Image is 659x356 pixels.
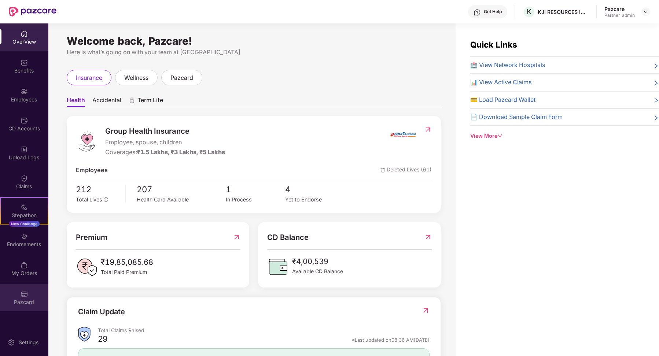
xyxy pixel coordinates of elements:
[21,204,28,211] img: svg+xml;base64,PHN2ZyB4bWxucz0iaHR0cDovL3d3dy53My5vcmcvMjAwMC9zdmciIHdpZHRoPSIyMSIgaGVpZ2h0PSIyMC...
[105,138,225,147] span: Employee, spouse, children
[76,231,107,243] span: Premium
[389,125,417,144] img: insurerIcon
[76,166,108,175] span: Employees
[21,117,28,124] img: svg+xml;base64,PHN2ZyBpZD0iQ0RfQWNjb3VudHMiIGRhdGEtbmFtZT0iQ0QgQWNjb3VudHMiIHhtbG5zPSJodHRwOi8vd3...
[653,79,659,87] span: right
[653,114,659,122] span: right
[9,7,56,16] img: New Pazcare Logo
[226,183,285,196] span: 1
[104,197,108,202] span: info-circle
[137,96,163,107] span: Term Life
[21,233,28,240] img: svg+xml;base64,PHN2ZyBpZD0iRW5kb3JzZW1lbnRzIiB4bWxucz0iaHR0cDovL3d3dy53My5vcmcvMjAwMC9zdmciIHdpZH...
[101,268,153,276] span: Total Paid Premium
[92,96,121,107] span: Accidental
[484,9,502,15] div: Get Help
[76,130,98,152] img: logo
[643,9,649,15] img: svg+xml;base64,PHN2ZyBpZD0iRHJvcGRvd24tMzJ4MzIiIHhtbG5zPSJodHRwOi8vd3d3LnczLm9yZy8yMDAwL3N2ZyIgd2...
[285,196,345,204] div: Yet to Endorse
[9,221,40,227] div: New Challenge
[105,148,225,157] div: Coverages:
[67,48,441,57] div: Here is what’s going on with your team at [GEOGRAPHIC_DATA]
[21,59,28,66] img: svg+xml;base64,PHN2ZyBpZD0iQmVuZWZpdHMiIHhtbG5zPSJodHRwOi8vd3d3LnczLm9yZy8yMDAwL3N2ZyIgd2lkdGg9Ij...
[8,339,15,346] img: svg+xml;base64,PHN2ZyBpZD0iU2V0dGluZy0yMHgyMCIgeG1sbnM9Imh0dHA6Ly93d3cudzMub3JnLzIwMDAvc3ZnIiB3aW...
[497,133,502,138] span: down
[170,73,193,82] span: pazcard
[422,307,430,314] img: RedirectIcon
[653,97,659,104] span: right
[424,126,432,133] img: RedirectIcon
[233,231,240,243] img: RedirectIcon
[137,148,225,156] span: ₹1.5 Lakhs, ₹3 Lakhs, ₹5 Lakhs
[98,327,430,334] div: Total Claims Raised
[470,95,535,104] span: 💳 Load Pazcard Wallet
[21,30,28,37] img: svg+xml;base64,PHN2ZyBpZD0iSG9tZSIgeG1sbnM9Imh0dHA6Ly93d3cudzMub3JnLzIwMDAvc3ZnIiB3aWR0aD0iMjAiIG...
[267,231,309,243] span: CD Balance
[470,60,545,70] span: 🏥 View Network Hospitals
[653,62,659,70] span: right
[604,12,635,18] div: Partner_admin
[470,132,659,140] div: View More
[21,146,28,153] img: svg+xml;base64,PHN2ZyBpZD0iVXBsb2FkX0xvZ3MiIGRhdGEtbmFtZT0iVXBsb2FkIExvZ3MiIHhtbG5zPSJodHRwOi8vd3...
[380,168,385,173] img: deleteIcon
[76,73,102,82] span: insurance
[424,231,432,243] img: RedirectIcon
[21,262,28,269] img: svg+xml;base64,PHN2ZyBpZD0iTXlfT3JkZXJzIiBkYXRhLW5hbWU9Ik15IE9yZGVycyIgeG1sbnM9Imh0dHA6Ly93d3cudz...
[292,267,343,275] span: Available CD Balance
[21,290,28,298] img: svg+xml;base64,PHN2ZyBpZD0iUGF6Y2FyZCIgeG1sbnM9Imh0dHA6Ly93d3cudzMub3JnLzIwMDAvc3ZnIiB3aWR0aD0iMj...
[78,306,125,318] div: Claim Update
[16,339,41,346] div: Settings
[470,112,563,122] span: 📄 Download Sample Claim Form
[1,212,48,219] div: Stepathon
[470,40,517,49] span: Quick Links
[129,97,135,104] div: animation
[352,337,430,343] div: *Last updated on 08:36 AM[DATE]
[538,8,589,15] div: KJI RESOURCES INDIA PRIVATE LIMITED
[78,327,91,342] img: ClaimsSummaryIcon
[527,7,531,16] span: K
[67,96,85,107] span: Health
[292,256,343,267] span: ₹4,00,539
[137,196,226,204] div: Health Card Available
[380,166,432,175] span: Deleted Lives (61)
[76,183,120,196] span: 212
[101,256,153,268] span: ₹19,85,085.68
[267,256,289,278] img: CDBalanceIcon
[21,88,28,95] img: svg+xml;base64,PHN2ZyBpZD0iRW1wbG95ZWVzIiB4bWxucz0iaHR0cDovL3d3dy53My5vcmcvMjAwMC9zdmciIHdpZHRoPS...
[470,78,532,87] span: 📊 View Active Claims
[76,256,98,278] img: PaidPremiumIcon
[124,73,148,82] span: wellness
[76,196,102,203] span: Total Lives
[474,9,481,16] img: svg+xml;base64,PHN2ZyBpZD0iSGVscC0zMngzMiIgeG1sbnM9Imh0dHA6Ly93d3cudzMub3JnLzIwMDAvc3ZnIiB3aWR0aD...
[226,196,285,204] div: In Process
[604,5,635,12] div: Pazcare
[21,175,28,182] img: svg+xml;base64,PHN2ZyBpZD0iQ2xhaW0iIHhtbG5zPSJodHRwOi8vd3d3LnczLm9yZy8yMDAwL3N2ZyIgd2lkdGg9IjIwIi...
[137,183,226,196] span: 207
[105,125,225,137] span: Group Health Insurance
[285,183,345,196] span: 4
[98,334,108,346] div: 29
[67,38,441,44] div: Welcome back, Pazcare!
